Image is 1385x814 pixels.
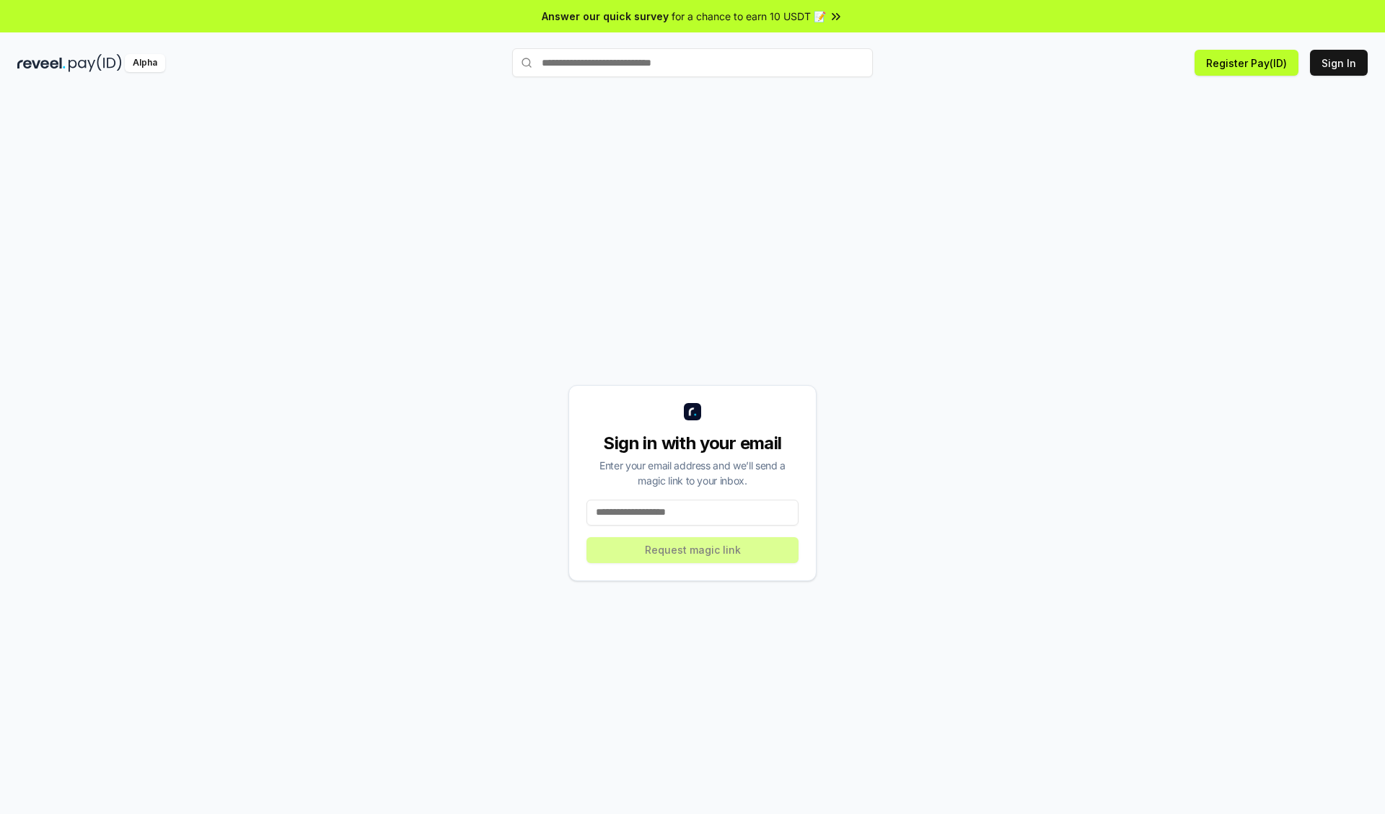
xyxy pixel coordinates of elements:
button: Sign In [1310,50,1368,76]
img: pay_id [69,54,122,72]
div: Enter your email address and we’ll send a magic link to your inbox. [586,458,799,488]
span: Answer our quick survey [542,9,669,24]
button: Register Pay(ID) [1195,50,1298,76]
div: Sign in with your email [586,432,799,455]
span: for a chance to earn 10 USDT 📝 [672,9,826,24]
div: Alpha [125,54,165,72]
img: logo_small [684,403,701,420]
img: reveel_dark [17,54,66,72]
